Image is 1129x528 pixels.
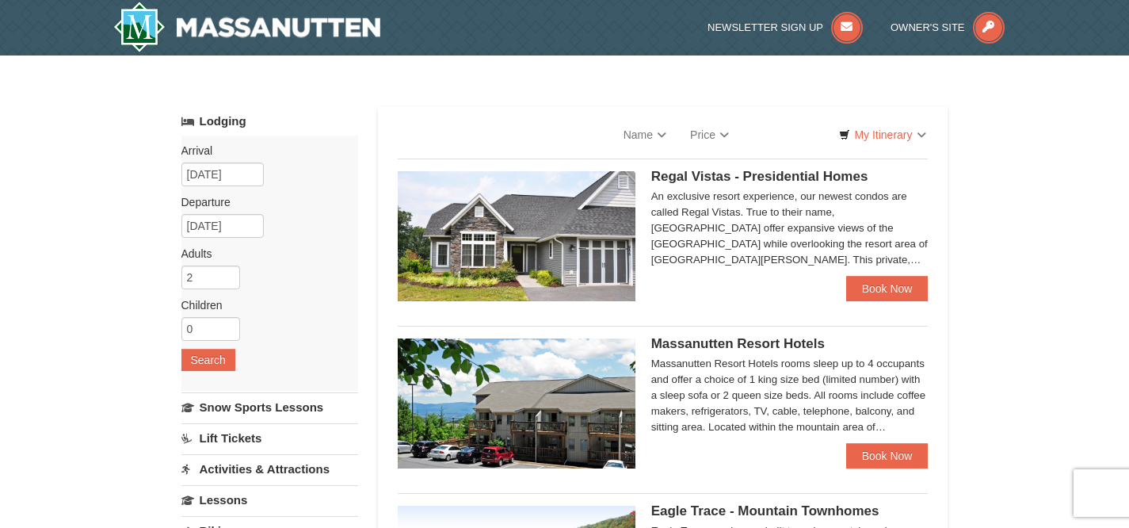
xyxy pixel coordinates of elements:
[651,189,929,268] div: An exclusive resort experience, our newest condos are called Regal Vistas. True to their name, [G...
[846,276,929,301] a: Book Now
[181,107,358,136] a: Lodging
[113,2,381,52] a: Massanutten Resort
[398,171,635,301] img: 19218991-1-902409a9.jpg
[651,503,879,518] span: Eagle Trace - Mountain Townhomes
[708,21,863,33] a: Newsletter Sign Up
[181,423,358,453] a: Lift Tickets
[181,485,358,515] a: Lessons
[651,169,868,184] span: Regal Vistas - Presidential Homes
[181,194,346,210] label: Departure
[181,297,346,313] label: Children
[891,21,1005,33] a: Owner's Site
[181,143,346,159] label: Arrival
[846,443,929,469] a: Book Now
[891,21,965,33] span: Owner's Site
[708,21,823,33] span: Newsletter Sign Up
[181,454,358,484] a: Activities & Attractions
[678,119,741,151] a: Price
[829,123,936,147] a: My Itinerary
[651,356,929,435] div: Massanutten Resort Hotels rooms sleep up to 4 occupants and offer a choice of 1 king size bed (li...
[113,2,381,52] img: Massanutten Resort Logo
[651,336,825,351] span: Massanutten Resort Hotels
[181,246,346,262] label: Adults
[612,119,678,151] a: Name
[181,392,358,422] a: Snow Sports Lessons
[181,349,235,371] button: Search
[398,339,635,469] img: 19219026-1-e3b4ac8e.jpg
